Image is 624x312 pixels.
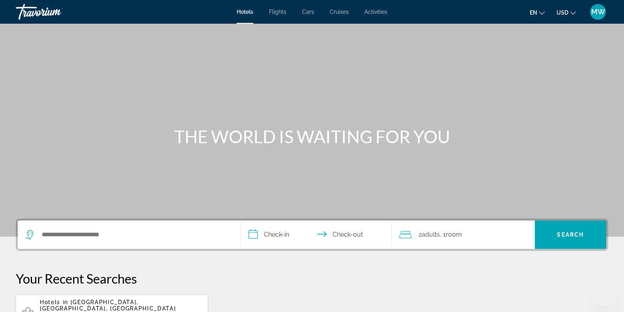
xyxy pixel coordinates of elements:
[16,2,95,22] a: Travorium
[530,9,537,16] span: en
[269,9,286,15] a: Flights
[535,220,607,249] button: Search
[302,9,314,15] a: Cars
[237,9,253,15] a: Hotels
[557,7,576,18] button: Change currency
[592,280,618,306] iframe: Az üzenetküldési ablak megnyitására szolgáló gomb
[16,271,608,286] p: Your Recent Searches
[40,299,68,305] span: Hotels in
[557,232,584,238] span: Search
[591,8,605,16] span: MW
[40,299,176,312] span: [GEOGRAPHIC_DATA], [GEOGRAPHIC_DATA], [GEOGRAPHIC_DATA]
[41,229,228,241] input: Search hotel destination
[588,4,608,20] button: User Menu
[530,7,545,18] button: Change language
[330,9,349,15] a: Cruises
[446,231,462,238] span: Room
[557,9,568,16] span: USD
[241,220,392,249] button: Select check in and out date
[440,229,462,240] span: , 1
[364,9,387,15] a: Activities
[392,220,535,249] button: Travelers: 2 adults, 0 children
[422,231,440,238] span: Adults
[164,126,460,147] h1: THE WORLD IS WAITING FOR YOU
[18,220,606,249] div: Search widget
[418,229,440,240] span: 2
